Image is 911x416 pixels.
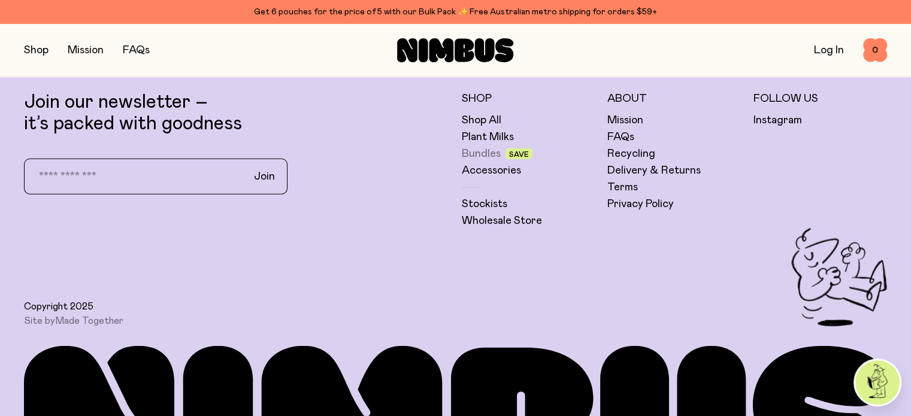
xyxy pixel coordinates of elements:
[24,92,450,135] p: Join our newsletter – it’s packed with goodness
[607,130,634,144] a: FAQs
[462,113,501,127] a: Shop All
[607,197,674,211] a: Privacy Policy
[607,147,655,161] a: Recycling
[753,113,802,127] a: Instagram
[462,197,507,211] a: Stockists
[855,360,900,405] img: agent
[607,113,643,127] a: Mission
[462,163,521,178] a: Accessories
[607,180,638,195] a: Terms
[462,147,501,161] a: Bundles
[123,45,150,56] a: FAQs
[24,300,93,312] span: Copyright 2025
[607,163,701,178] a: Delivery & Returns
[24,5,887,19] div: Get 6 pouches for the price of 5 with our Bulk Pack ✨ Free Australian metro shipping for orders $59+
[254,169,275,184] span: Join
[607,92,741,106] h5: About
[462,92,596,106] h5: Shop
[24,315,123,327] span: Site by
[244,164,285,189] button: Join
[863,38,887,62] button: 0
[814,45,844,56] a: Log In
[509,151,529,158] span: Save
[753,92,888,106] h5: Follow Us
[55,316,123,326] a: Made Together
[462,130,514,144] a: Plant Milks
[462,214,542,228] a: Wholesale Store
[68,45,104,56] a: Mission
